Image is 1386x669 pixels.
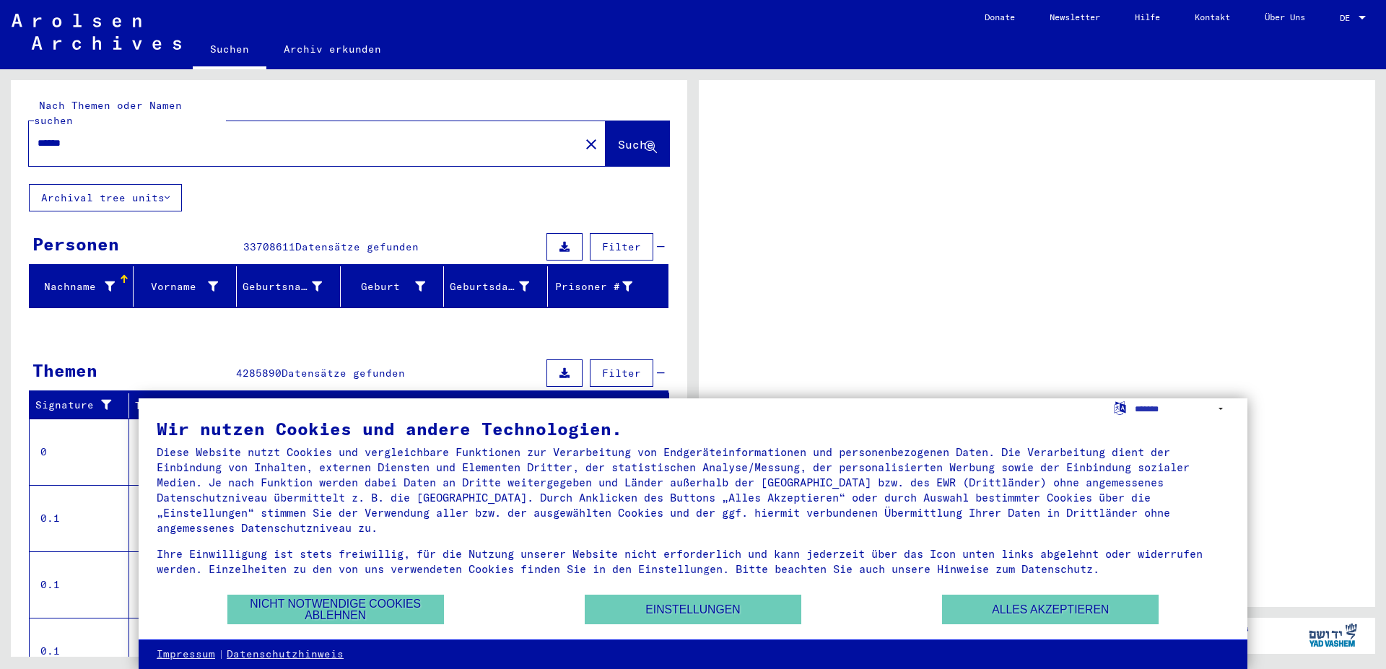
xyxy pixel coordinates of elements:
mat-icon: close [583,136,600,153]
div: Signature [35,398,118,413]
span: Datensätze gefunden [295,240,419,253]
a: Impressum [157,647,215,662]
mat-header-cell: Geburtsname [237,266,341,307]
span: 4285890 [236,367,282,380]
a: Suchen [193,32,266,69]
div: Vorname [139,275,237,298]
div: Geburt‏ [346,275,444,298]
mat-header-cell: Geburt‏ [341,266,445,307]
button: Suche [606,121,669,166]
div: Diese Website nutzt Cookies und vergleichbare Funktionen zur Verarbeitung von Endgeräteinformatio... [157,445,1229,535]
span: Datensätze gefunden [282,367,405,380]
mat-header-cell: Vorname [134,266,237,307]
div: Vorname [139,279,219,294]
label: Sprache auswählen [1112,401,1128,414]
span: Filter [602,240,641,253]
div: Prisoner # [554,275,651,298]
td: 0 [30,419,129,485]
div: Prisoner # [554,279,633,294]
mat-header-cell: Nachname [30,266,134,307]
a: Archiv erkunden [266,32,398,66]
div: Geburtsdatum [450,275,547,298]
mat-header-cell: Prisoner # [548,266,668,307]
img: yv_logo.png [1306,617,1360,653]
button: Archival tree units [29,184,182,211]
span: 33708611 [243,240,295,253]
a: Datenschutzhinweis [227,647,344,662]
div: Geburt‏ [346,279,426,294]
span: DE [1340,13,1356,23]
div: Themen [32,357,97,383]
td: 0.1 [30,485,129,551]
button: Clear [577,129,606,158]
mat-header-cell: Geburtsdatum [444,266,548,307]
div: Titel [135,394,655,417]
div: Geburtsname [243,279,322,294]
div: Ihre Einwilligung ist stets freiwillig, für die Nutzung unserer Website nicht erforderlich und ka... [157,546,1229,577]
div: Geburtsname [243,275,340,298]
span: Filter [602,367,641,380]
button: Filter [590,359,653,387]
mat-label: Nach Themen oder Namen suchen [34,99,182,127]
div: Personen [32,231,119,257]
button: Filter [590,233,653,261]
div: Signature [35,394,132,417]
div: Titel [135,398,640,414]
div: Nachname [35,279,115,294]
td: 0.1 [30,551,129,618]
select: Sprache auswählen [1135,398,1229,419]
div: Wir nutzen Cookies und andere Technologien. [157,420,1229,437]
img: Arolsen_neg.svg [12,14,181,50]
button: Alles akzeptieren [942,595,1159,624]
div: Geburtsdatum [450,279,529,294]
button: Einstellungen [585,595,801,624]
div: Nachname [35,275,133,298]
span: Suche [618,137,654,152]
button: Nicht notwendige Cookies ablehnen [227,595,444,624]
